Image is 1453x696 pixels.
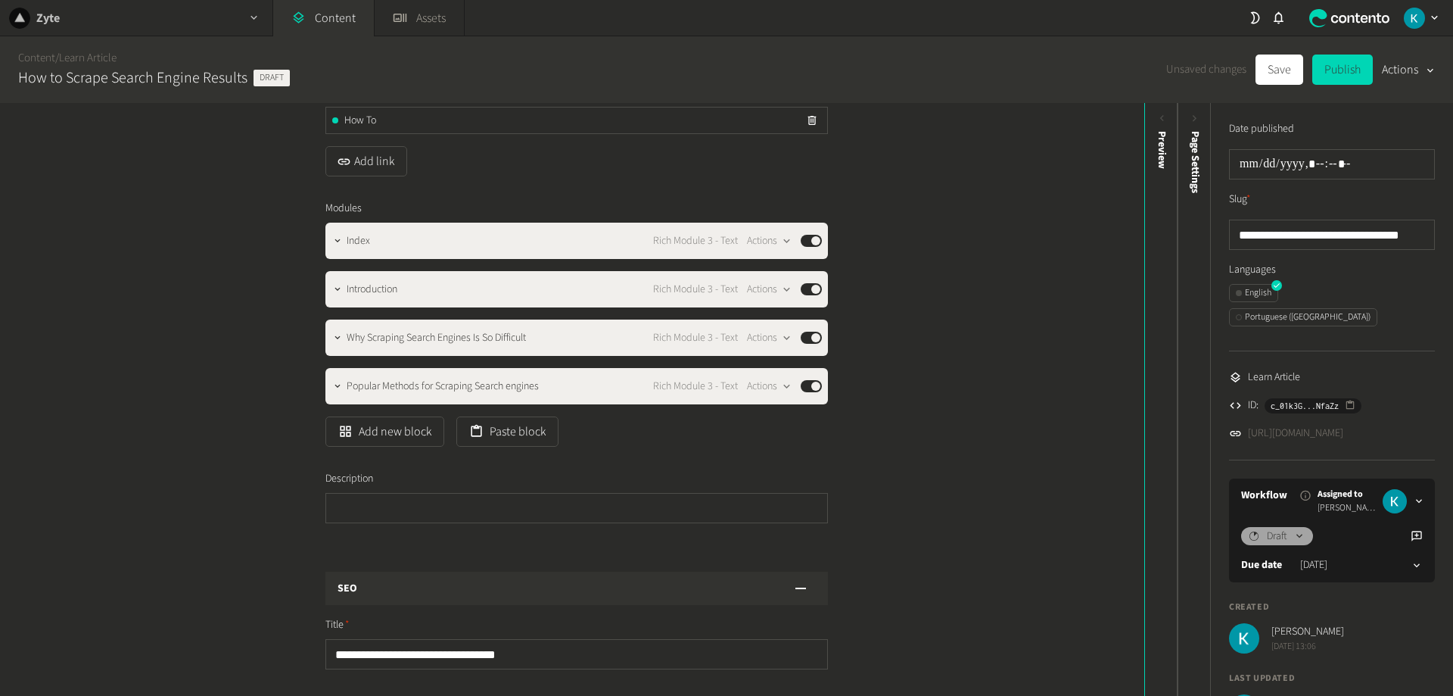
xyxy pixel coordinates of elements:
[1187,131,1203,193] span: Page Settings
[747,377,792,395] button: Actions
[1229,623,1259,654] img: Karlo Jedud
[653,379,738,395] span: Rich Module 3 - Text
[347,379,539,395] span: Popular Methods for Scraping Search engines
[1154,131,1170,169] div: Preview
[1267,529,1287,545] span: Draft
[1382,55,1435,85] button: Actions
[347,330,526,346] span: Why Scraping Search Engines Is So Difficult
[325,201,362,217] span: Modules
[456,417,558,447] button: Paste block
[1229,672,1435,685] h4: Last updated
[1229,262,1435,278] label: Languages
[1236,286,1271,300] div: English
[1241,557,1282,573] label: Due date
[653,330,738,346] span: Rich Module 3 - Text
[325,417,444,447] button: Add new block
[1229,601,1435,614] h4: Created
[1248,370,1300,385] span: Learn Article
[347,282,397,298] span: Introduction
[747,280,792,298] button: Actions
[1383,489,1407,513] img: Karlo Jedud
[9,8,30,29] img: Zyte
[1404,8,1425,29] img: Karlo Jedud
[747,329,792,347] button: Actions
[36,9,60,27] h2: Zyte
[1229,308,1377,326] button: Portuguese ([GEOGRAPHIC_DATA])
[1271,399,1339,413] span: c_01k3G...NfaZz
[1271,624,1344,640] span: [PERSON_NAME]
[254,70,290,86] span: Draft
[59,50,117,66] a: Learn Article
[747,232,792,250] button: Actions
[1300,557,1327,573] time: [DATE]
[18,67,247,89] h2: How to Scrape Search Engine Results
[338,581,357,597] h3: SEO
[325,617,350,633] span: Title
[653,282,738,298] span: Rich Module 3 - Text
[1265,398,1361,414] button: c_01k3G...NfaZz
[1255,55,1303,85] button: Save
[55,50,59,66] span: /
[1248,398,1259,414] span: ID:
[1248,426,1343,442] a: [URL][DOMAIN_NAME]
[347,233,370,249] span: Index
[1166,61,1246,79] span: Unsaved changes
[1241,488,1287,504] a: Workflow
[1318,488,1377,501] span: Assigned to
[1271,640,1344,654] span: [DATE] 13:06
[1241,527,1313,545] button: Draft
[18,50,55,66] a: Content
[1229,192,1251,208] label: Slug
[1312,55,1373,85] button: Publish
[325,146,407,176] button: Add link
[1229,121,1294,137] label: Date published
[1229,284,1278,302] button: English
[1236,311,1371,324] div: Portuguese ([GEOGRAPHIC_DATA])
[653,233,738,249] span: Rich Module 3 - Text
[1318,501,1377,515] span: [PERSON_NAME]
[325,471,373,487] span: Description
[344,113,376,129] span: How To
